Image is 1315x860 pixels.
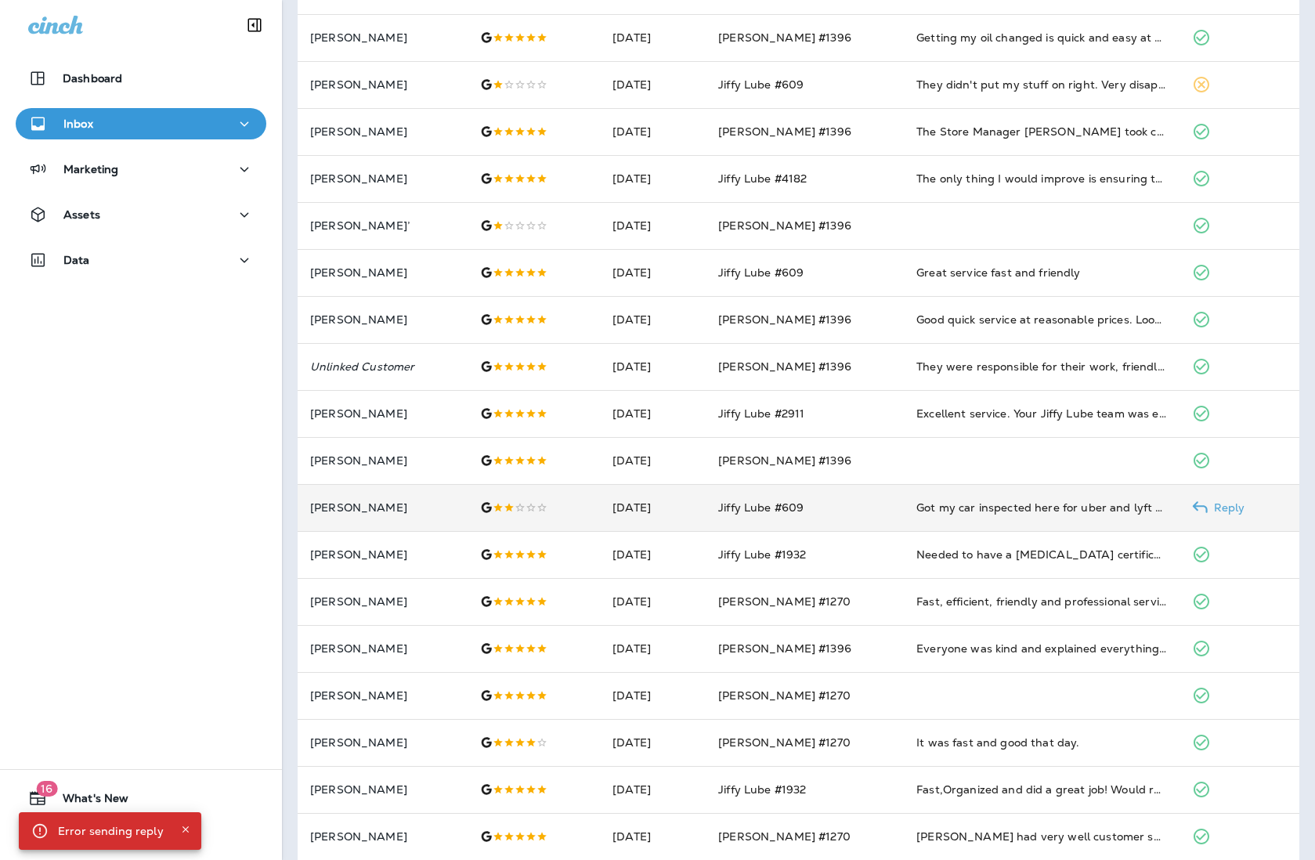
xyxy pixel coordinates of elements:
div: Good quick service at reasonable prices. Look for coupons on the site before you pay. I found a $... [916,312,1166,327]
td: [DATE] [600,155,706,202]
span: What's New [47,792,128,811]
button: Marketing [16,154,266,185]
p: [PERSON_NAME] [310,125,455,138]
td: [DATE] [600,343,706,390]
div: Needed to have a smog certificate for DMV. Was there early as they opened and everything went mar... [916,547,1166,562]
span: [PERSON_NAME] #1396 [718,219,851,233]
span: [PERSON_NAME] #1270 [718,688,851,703]
button: Inbox [16,108,266,139]
td: [DATE] [600,672,706,719]
p: [PERSON_NAME]’ [310,219,455,232]
div: Everyone was kind and explained everything I needed to get done. I got a smog and an oil change w... [916,641,1166,656]
div: It was fast and good that day. [916,735,1166,750]
button: Collapse Sidebar [233,9,276,41]
p: [PERSON_NAME] [310,736,455,749]
p: [PERSON_NAME] [310,830,455,843]
button: 16What's New [16,782,266,814]
div: Got my car inspected here for uber and lyft 2x 1st inspection said everything was good except rep... [916,500,1166,515]
div: Great service fast and friendly [916,265,1166,280]
span: [PERSON_NAME] #1396 [718,125,851,139]
p: [PERSON_NAME] [310,548,455,561]
td: [DATE] [600,766,706,813]
td: [DATE] [600,813,706,860]
td: [DATE] [600,578,706,625]
span: [PERSON_NAME] #1396 [718,360,851,374]
button: Close [176,820,195,839]
p: [PERSON_NAME] [310,407,455,420]
span: [PERSON_NAME] #1270 [718,829,851,844]
span: [PERSON_NAME] #1396 [718,453,851,468]
div: The Store Manager Andy took care of all my Car Services today. Everything was quick, efficient an... [916,124,1166,139]
span: [PERSON_NAME] #1396 [718,641,851,656]
span: [PERSON_NAME] #1396 [718,31,851,45]
div: They didn't put my stuff on right. Very disappointed. [916,77,1166,92]
p: [PERSON_NAME] [310,172,455,185]
button: Support [16,820,266,851]
p: Data [63,254,90,266]
p: Marketing [63,163,118,175]
p: Reply [1208,501,1245,514]
p: Unlinked Customer [310,360,455,373]
span: Jiffy Lube #609 [718,266,804,280]
span: Jiffy Lube #609 [718,78,804,92]
div: The only thing I would improve is ensuring that your staff has sufficient fans to handle the heat... [916,171,1166,186]
button: Dashboard [16,63,266,94]
p: [PERSON_NAME] [310,313,455,326]
td: [DATE] [600,202,706,249]
p: Dashboard [63,72,122,85]
p: Inbox [63,117,93,130]
div: Jesus had very well customer service was fast and very detailed. I highly recommend. [916,829,1166,844]
span: [PERSON_NAME] #1270 [718,594,851,609]
p: [PERSON_NAME] [310,31,455,44]
td: [DATE] [600,14,706,61]
td: [DATE] [600,484,706,531]
button: Data [16,244,266,276]
td: [DATE] [600,61,706,108]
span: Jiffy Lube #609 [718,500,804,515]
div: They were responsible for their work, friendly, and tried their best to solve the problems faced ... [916,359,1166,374]
div: Error sending reply [58,817,164,845]
td: [DATE] [600,437,706,484]
span: Jiffy Lube #2911 [718,407,804,421]
button: Assets [16,199,266,230]
p: [PERSON_NAME] [310,595,455,608]
span: Jiffy Lube #1932 [718,547,806,562]
div: Fast,Organized and did a great job! Would recommend. [916,782,1166,797]
span: Jiffy Lube #4182 [718,172,807,186]
p: [PERSON_NAME] [310,642,455,655]
p: [PERSON_NAME] [310,689,455,702]
td: [DATE] [600,531,706,578]
span: 16 [36,781,57,797]
td: [DATE] [600,390,706,437]
span: [PERSON_NAME] #1270 [718,735,851,750]
p: [PERSON_NAME] [310,501,455,514]
p: [PERSON_NAME] [310,454,455,467]
p: [PERSON_NAME] [310,78,455,91]
div: Fast, efficient, friendly and professional service. [916,594,1166,609]
td: [DATE] [600,719,706,766]
td: [DATE] [600,108,706,155]
td: [DATE] [600,625,706,672]
span: Jiffy Lube #1932 [718,782,806,797]
td: [DATE] [600,296,706,343]
td: [DATE] [600,249,706,296]
span: [PERSON_NAME] #1396 [718,313,851,327]
div: Excellent service. Your Jiffy Lube team was extremely thorough inspecting my vehicle and provided... [916,406,1166,421]
p: [PERSON_NAME] [310,266,455,279]
div: Getting my oil changed is quick and easy at Jiffy Lube which is why I have used them for years. I... [916,30,1166,45]
p: [PERSON_NAME] [310,783,455,796]
p: Assets [63,208,100,221]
